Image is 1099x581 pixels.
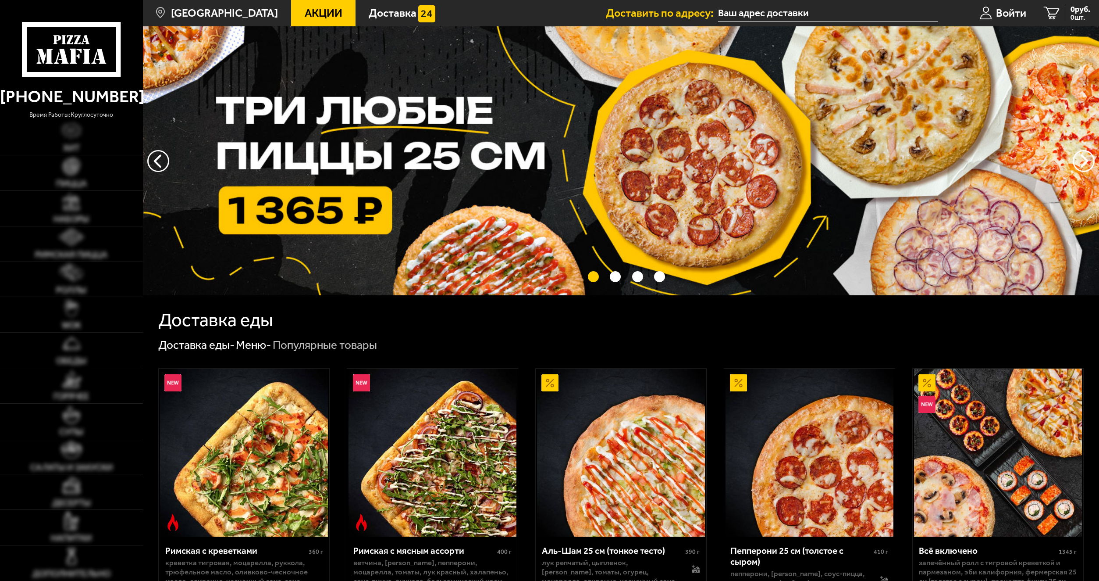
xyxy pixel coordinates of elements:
button: следующий [147,150,169,172]
span: Доставить по адресу: [606,7,718,18]
span: WOK [62,321,81,330]
img: Акционный [918,374,935,391]
a: АкционныйНовинкаВсё включено [913,369,1083,537]
input: Ваш адрес доставки [718,5,938,22]
img: 15daf4d41897b9f0e9f617042186c801.svg [418,5,435,22]
img: Острое блюдо [164,514,181,531]
div: Римская с креветками [165,545,306,556]
button: предыдущий [1073,150,1095,172]
span: 360 г [309,548,323,556]
a: АкционныйАль-Шам 25 см (тонкое тесто) [536,369,706,537]
a: НовинкаОстрое блюдоРимская с креветками [159,369,329,537]
span: Римская пицца [35,251,107,259]
span: Горячее [53,392,89,401]
a: Доставка еды- [158,338,235,352]
button: точки переключения [654,271,665,282]
span: Хит [63,144,80,153]
span: 390 г [685,548,700,556]
div: Всё включено [919,545,1056,556]
img: Новинка [353,374,370,391]
span: Войти [996,7,1026,18]
img: Всё включено [914,369,1082,537]
button: точки переключения [588,271,599,282]
img: Аль-Шам 25 см (тонкое тесто) [537,369,705,537]
h1: Доставка еды [158,311,273,330]
a: Меню- [236,338,271,352]
img: Акционный [730,374,747,391]
a: НовинкаОстрое блюдоРимская с мясным ассорти [347,369,518,537]
img: Новинка [918,396,935,413]
span: Обеды [56,357,86,366]
button: точки переключения [610,271,621,282]
span: Супы [59,428,83,437]
span: Дополнительно [32,570,110,578]
span: Десерты [52,499,91,508]
span: Салаты и закуски [30,463,113,472]
div: Популярные товары [273,338,377,353]
div: Пепперони 25 см (толстое с сыром) [730,545,871,567]
span: Акции [305,7,342,18]
span: Напитки [51,534,92,543]
span: Доставка [369,7,416,18]
img: Римская с креветками [160,369,328,537]
img: Акционный [541,374,558,391]
div: Аль-Шам 25 см (тонкое тесто) [542,545,683,556]
div: Римская с мясным ассорти [353,545,494,556]
span: 0 руб. [1071,5,1090,13]
span: [GEOGRAPHIC_DATA] [171,7,278,18]
img: Новинка [164,374,181,391]
img: Пепперони 25 см (толстое с сыром) [726,369,893,537]
img: Острое блюдо [353,514,370,531]
a: АкционныйПепперони 25 см (толстое с сыром) [724,369,895,537]
span: 410 г [874,548,888,556]
span: 400 г [497,548,512,556]
span: Роллы [56,286,86,295]
span: Пицца [56,179,87,188]
span: 0 шт. [1071,14,1090,21]
button: точки переключения [632,271,643,282]
span: 1345 г [1059,548,1077,556]
img: Римская с мясным ассорти [349,369,516,537]
span: Наборы [53,215,89,224]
